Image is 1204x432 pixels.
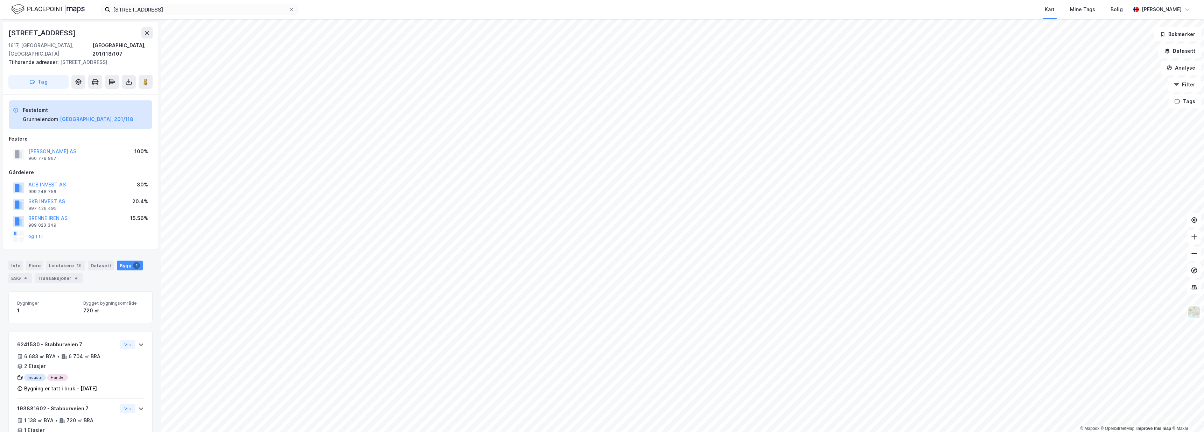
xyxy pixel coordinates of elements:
div: 720 ㎡ [83,306,144,315]
div: Bygg [117,261,143,270]
div: Mine Tags [1070,5,1095,14]
div: 30% [137,180,148,189]
span: Bygninger [17,300,78,306]
img: logo.f888ab2527a4732fd821a326f86c7f29.svg [11,3,85,15]
div: 999 248 756 [28,189,56,194]
input: Søk på adresse, matrikkel, gårdeiere, leietakere eller personer [110,4,289,15]
div: 4 [22,275,29,282]
div: Bygning er tatt i bruk - [DATE] [24,384,97,393]
div: 6 704 ㎡ BRA [69,352,100,361]
button: Tags [1169,94,1201,108]
div: 20.4% [132,197,148,206]
button: Tag [8,75,69,89]
div: Transaksjoner [35,273,83,283]
button: Bokmerker [1154,27,1201,41]
button: Datasett [1158,44,1201,58]
div: 193881602 - Stabburveien 7 [17,404,117,413]
div: 100% [134,147,148,156]
div: 15.56% [130,214,148,222]
a: Mapbox [1080,426,1099,431]
div: Gårdeiere [9,168,152,177]
div: 6 683 ㎡ BYA [24,352,56,361]
div: Grunneiendom [23,115,58,123]
div: 1617, [GEOGRAPHIC_DATA], [GEOGRAPHIC_DATA] [8,41,92,58]
button: [GEOGRAPHIC_DATA], 201/118 [60,115,133,123]
button: Vis [120,340,135,349]
div: Kart [1045,5,1055,14]
div: [STREET_ADDRESS] [8,27,77,38]
div: 4 [73,275,80,282]
div: Leietakere [46,261,85,270]
button: Analyse [1161,61,1201,75]
div: [GEOGRAPHIC_DATA], 201/118/107 [92,41,153,58]
div: 1 [17,306,78,315]
div: 2 Etasjer [24,362,45,370]
div: [STREET_ADDRESS] [8,58,147,66]
div: Info [8,261,23,270]
div: Bolig [1111,5,1123,14]
div: 6241530 - Stabburveien 7 [17,340,117,349]
div: Eiere [26,261,43,270]
div: • [57,354,60,359]
div: ESG [8,273,32,283]
img: Z [1188,306,1201,319]
div: 997 426 495 [28,206,57,211]
div: 960 779 967 [28,156,56,161]
div: 989 023 349 [28,222,56,228]
div: • [55,418,58,423]
a: Improve this map [1136,426,1171,431]
div: 18 [75,262,82,269]
button: Filter [1168,78,1201,92]
div: 720 ㎡ BRA [66,416,93,425]
div: 1 [133,262,140,269]
span: Tilhørende adresser: [8,59,60,65]
div: Datasett [88,261,114,270]
div: 1 138 ㎡ BYA [24,416,54,425]
iframe: Chat Widget [1169,398,1204,432]
div: [PERSON_NAME] [1142,5,1182,14]
span: Bygget bygningsområde [83,300,144,306]
div: Kontrollprogram for chat [1169,398,1204,432]
div: Festere [9,135,152,143]
a: OpenStreetMap [1101,426,1135,431]
button: Vis [120,404,135,413]
div: Festetomt [23,106,133,114]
